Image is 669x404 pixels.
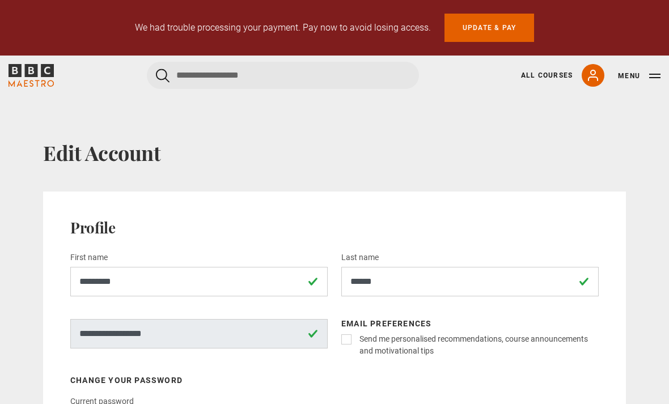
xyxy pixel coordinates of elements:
[43,141,626,164] h1: Edit Account
[341,251,379,265] label: Last name
[355,333,599,357] label: Send me personalised recommendations, course announcements and motivational tips
[618,70,660,82] button: Toggle navigation
[521,70,573,80] a: All Courses
[9,64,54,87] svg: BBC Maestro
[70,251,108,265] label: First name
[70,376,328,385] h3: Change your password
[156,69,170,83] button: Submit the search query
[444,14,534,42] a: Update & Pay
[341,319,599,329] h3: Email preferences
[147,62,419,89] input: Search
[70,219,599,237] h2: Profile
[135,21,431,35] p: We had trouble processing your payment. Pay now to avoid losing access.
